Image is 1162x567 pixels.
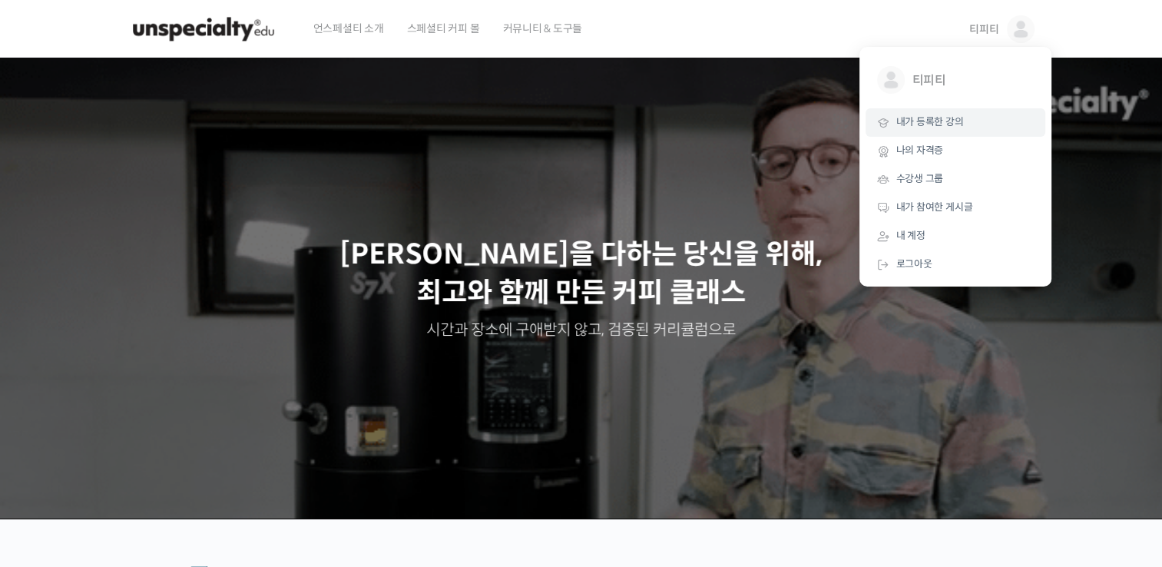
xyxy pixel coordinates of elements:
a: 대화 [101,439,198,478]
span: 내가 참여한 게시글 [896,201,973,214]
p: 시간과 장소에 구애받지 않고, 검증된 커리큘럼으로 [15,320,1147,341]
span: 티피티 [969,22,998,36]
span: 설정 [237,463,256,475]
span: 나의 자격증 [896,144,944,157]
a: 홈 [5,439,101,478]
span: 내 계정 [896,229,925,242]
a: 나의 자격증 [866,137,1045,165]
a: 내가 등록한 강의 [866,108,1045,137]
span: 대화 [141,463,159,476]
span: 홈 [48,463,58,475]
span: 티피티 [912,66,1026,95]
span: 수강생 그룹 [896,172,944,185]
a: 로그아웃 [866,250,1045,279]
span: 내가 등록한 강의 [896,115,964,128]
a: 수강생 그룹 [866,165,1045,194]
a: 내가 참여한 게시글 [866,194,1045,222]
p: [PERSON_NAME]을 다하는 당신을 위해, 최고와 함께 만든 커피 클래스 [15,235,1147,313]
a: 티피티 [866,55,1045,108]
a: 내 계정 [866,222,1045,250]
a: 설정 [198,439,295,478]
span: 로그아웃 [896,257,932,270]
